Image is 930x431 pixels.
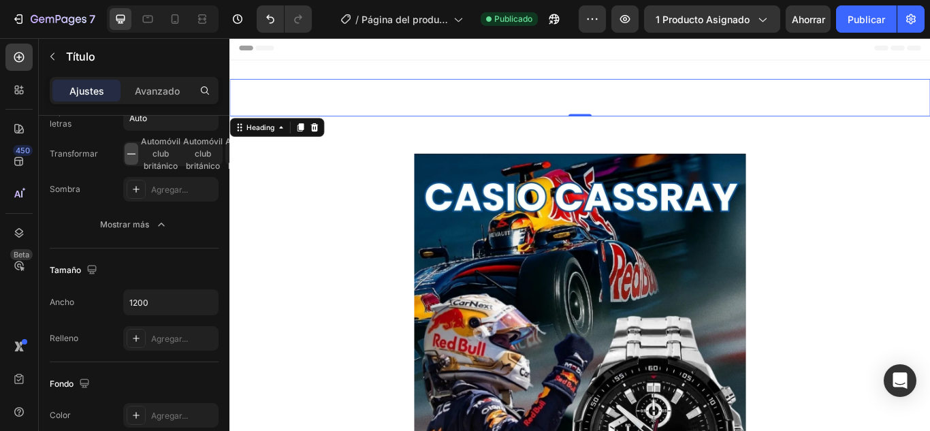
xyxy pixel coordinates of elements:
[151,185,188,195] font: Agregar...
[17,98,54,110] div: Heading
[644,5,780,33] button: 1 producto asignado
[124,290,218,315] input: Auto
[89,12,95,26] font: 7
[183,136,223,171] font: Automóvil club británico
[66,50,95,63] font: Título
[229,38,930,431] iframe: Área de diseño
[362,14,448,54] font: Página del producto - 12 [PERSON_NAME], 09:58:26
[257,5,312,33] div: Deshacer/Rehacer
[14,250,29,259] font: Beta
[50,297,74,307] font: Ancho
[100,219,149,229] font: Mostrar más
[124,106,218,130] input: Auto
[151,334,188,344] font: Agregar...
[50,212,219,237] button: Mostrar más
[848,14,885,25] font: Publicar
[50,410,71,420] font: Color
[16,146,30,155] font: 450
[50,184,80,194] font: Sombra
[884,364,916,397] div: Abrir Intercom Messenger
[50,265,81,275] font: Tamaño
[50,379,74,389] font: Fondo
[150,50,668,89] strong: ENVIO GRATIS + PAGO EN CASA
[494,14,532,24] font: Publicado
[5,5,101,33] button: 7
[786,5,831,33] button: Ahorrar
[836,5,897,33] button: Publicar
[656,14,750,25] font: 1 producto asignado
[50,333,78,343] font: Relleno
[135,85,180,97] font: Avanzado
[1,49,816,90] p: ⁠⁠⁠⁠⁠⁠⁠
[792,14,825,25] font: Ahorrar
[66,48,213,65] p: Título
[151,411,188,421] font: Agregar...
[141,136,180,171] font: Automóvil club británico
[69,85,104,97] font: Ajustes
[355,14,359,25] font: /
[50,148,98,159] font: Transformar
